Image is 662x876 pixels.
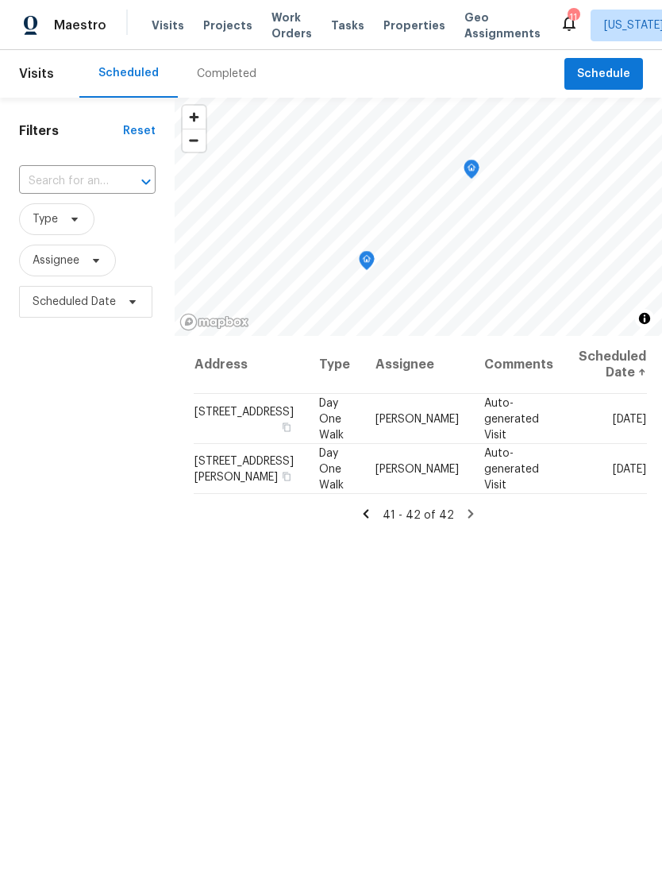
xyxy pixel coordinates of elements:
[613,463,646,474] span: [DATE]
[319,397,344,440] span: Day One Walk
[279,469,294,483] button: Copy Address
[375,413,459,424] span: [PERSON_NAME]
[363,336,471,394] th: Assignee
[98,65,159,81] div: Scheduled
[54,17,106,33] span: Maestro
[179,313,249,331] a: Mapbox homepage
[566,336,647,394] th: Scheduled Date ↑
[33,211,58,227] span: Type
[183,129,206,152] button: Zoom out
[19,123,123,139] h1: Filters
[194,336,306,394] th: Address
[203,17,252,33] span: Projects
[152,17,184,33] span: Visits
[383,510,454,521] span: 41 - 42 of 42
[484,397,539,440] span: Auto-generated Visit
[640,310,649,327] span: Toggle attribution
[123,123,156,139] div: Reset
[464,160,479,184] div: Map marker
[19,56,54,91] span: Visits
[135,171,157,193] button: Open
[319,447,344,490] span: Day One Walk
[359,251,375,276] div: Map marker
[568,10,579,25] div: 11
[484,447,539,490] span: Auto-generated Visit
[33,294,116,310] span: Scheduled Date
[635,309,654,328] button: Toggle attribution
[383,17,445,33] span: Properties
[564,58,643,91] button: Schedule
[306,336,363,394] th: Type
[19,169,111,194] input: Search for an address...
[375,463,459,474] span: [PERSON_NAME]
[33,253,79,268] span: Assignee
[279,419,294,434] button: Copy Address
[194,406,294,417] span: [STREET_ADDRESS]
[194,455,294,482] span: [STREET_ADDRESS][PERSON_NAME]
[577,64,630,84] span: Schedule
[197,66,256,82] div: Completed
[183,106,206,129] button: Zoom in
[471,336,566,394] th: Comments
[464,10,541,41] span: Geo Assignments
[331,20,364,31] span: Tasks
[271,10,312,41] span: Work Orders
[613,413,646,424] span: [DATE]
